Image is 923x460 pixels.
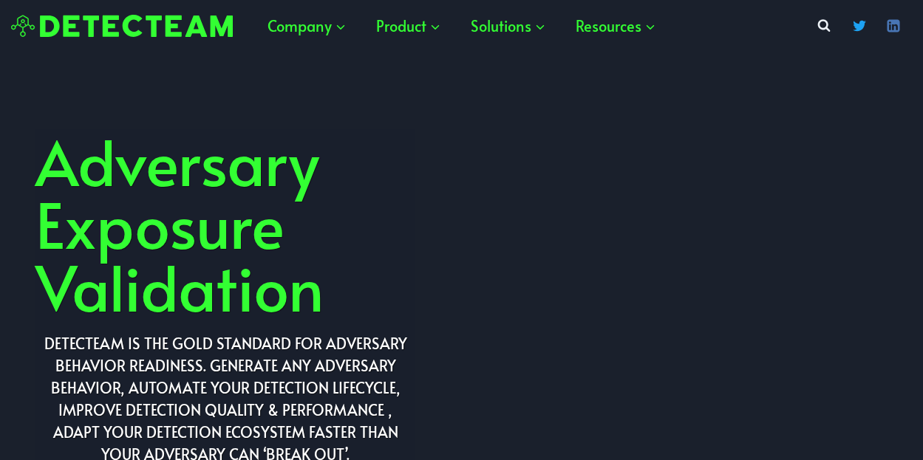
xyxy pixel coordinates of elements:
a: Twitter [845,11,874,41]
button: View Search Form [811,13,837,39]
a: Company [253,4,361,48]
h1: Adversary Exposure Validation [35,129,416,317]
img: Detecteam [11,15,233,38]
a: Solutions [456,4,561,48]
a: Linkedin [879,11,908,41]
span: Resources [576,13,656,39]
nav: Primary [253,4,671,48]
span: Company [268,13,347,39]
a: Product [361,4,456,48]
span: Solutions [471,13,546,39]
span: Product [376,13,441,39]
a: Resources [561,4,671,48]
